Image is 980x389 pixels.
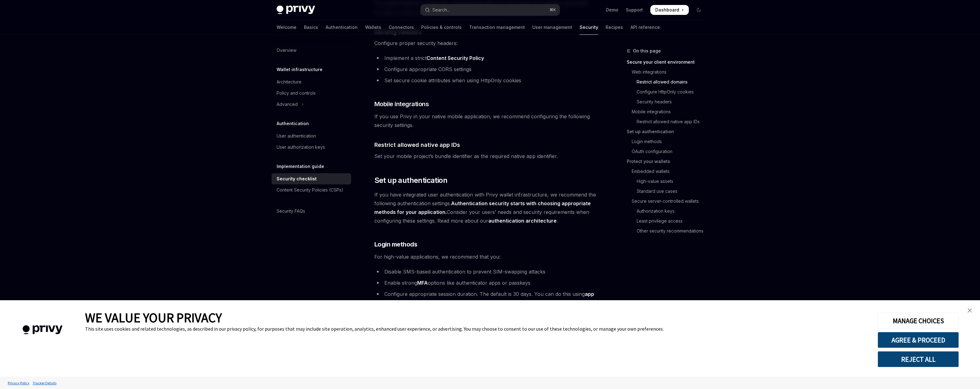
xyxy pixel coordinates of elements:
div: Security FAQs [277,207,305,215]
h5: Implementation guide [277,163,324,170]
a: User authorization keys [272,142,351,153]
span: On this page [633,47,661,55]
span: Configure proper security headers: [374,39,598,47]
button: Open search [421,4,560,16]
button: Toggle dark mode [694,5,704,15]
a: Content Security Policies (CSPs) [272,184,351,196]
button: MANAGE CHOICES [878,313,959,329]
a: Architecture [272,76,351,88]
a: Embedded wallets [627,166,709,176]
strong: Login methods [374,241,418,248]
a: Secure server-controlled wallets [627,196,709,206]
a: API reference [630,20,660,35]
a: Basics [304,20,318,35]
img: close banner [968,308,972,313]
span: Dashboard [655,7,679,13]
div: Advanced [277,101,298,108]
a: Wallets [365,20,381,35]
li: Configure appropriate CORS settings [374,65,598,74]
div: This site uses cookies and related technologies, as described in our privacy policy, for purposes... [85,326,868,332]
a: authentication architecture [488,218,557,224]
li: Configure appropriate session duration. The default is 30 days. You can do this using [374,290,598,307]
a: Security checklist [272,173,351,184]
a: Login methods [627,137,709,147]
div: Security checklist [277,175,317,183]
a: User authentication [272,130,351,142]
a: Security [580,20,598,35]
a: Demo [606,7,618,13]
a: High-value assets [627,176,709,186]
a: Authentication [326,20,358,35]
a: Least privilege access [627,216,709,226]
img: company logo [9,316,76,343]
span: WE VALUE YOUR PRIVACY [85,310,222,326]
div: Content Security Policies (CSPs) [277,186,343,194]
div: Policy and controls [277,89,316,97]
a: Standard use cases [627,186,709,196]
a: Configure HttpOnly cookies [627,87,709,97]
a: Policies & controls [421,20,462,35]
div: Architecture [277,78,301,86]
a: Overview [272,45,351,56]
a: MFA [417,280,428,286]
a: Security FAQs [272,206,351,217]
a: Support [626,7,643,13]
span: ⌘ K [549,7,556,12]
div: Search... [432,6,450,14]
a: Welcome [277,20,296,35]
span: For high-value applications, we recommend that you: [374,252,598,261]
a: Content Security Policy [427,55,484,61]
span: Mobile integrations [374,100,429,108]
a: Secure your client environment [627,57,709,67]
a: Privacy Policy [6,378,31,388]
a: Policy and controls [272,88,351,99]
a: close banner [964,304,976,317]
li: Disable SMS-based authentication to prevent SIM-swapping attacks [374,267,598,276]
h5: Authentication [277,120,309,127]
span: If you have integrated user authentication with Privy wallet infrastructure, we recommend the fol... [374,190,598,225]
img: dark logo [277,6,315,14]
a: Connectors [389,20,414,35]
button: REJECT ALL [878,351,959,367]
a: Transaction management [469,20,525,35]
a: User management [532,20,572,35]
a: Authorization keys [627,206,709,216]
a: Restrict allowed native app IDs [627,117,709,127]
a: OAuth configuration [627,147,709,156]
a: Protect your wallets [627,156,709,166]
h5: Wallet infrastructure [277,66,323,73]
div: User authorization keys [277,143,325,151]
span: Set your mobile project’s bundle identifier as the required native app identifier. [374,152,598,161]
a: Dashboard [650,5,689,15]
strong: Authentication security starts with choosing appropriate methods for your application. [374,200,591,215]
button: Toggle Advanced section [272,99,351,110]
li: Set secure cookie attributes when using HttpOnly cookies [374,76,598,85]
span: If you use Privy in your native mobile application, we recommend configuring the following securi... [374,112,598,129]
div: User authentication [277,132,316,140]
a: Web integrations [627,67,709,77]
div: Overview [277,47,296,54]
a: Security headers [627,97,709,107]
span: Restrict allowed native app IDs [374,141,460,149]
a: Set up authentication [627,127,709,137]
a: Restrict allowed domains [627,77,709,87]
a: Other security recommendations [627,226,709,236]
li: Enable strong options like authenticator apps or passkeys [374,278,598,287]
button: AGREE & PROCEED [878,332,959,348]
a: Mobile integrations [627,107,709,117]
a: Tracker Details [31,378,58,388]
a: Recipes [606,20,623,35]
span: Set up authentication [374,175,447,185]
li: Implement a strict [374,54,598,62]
